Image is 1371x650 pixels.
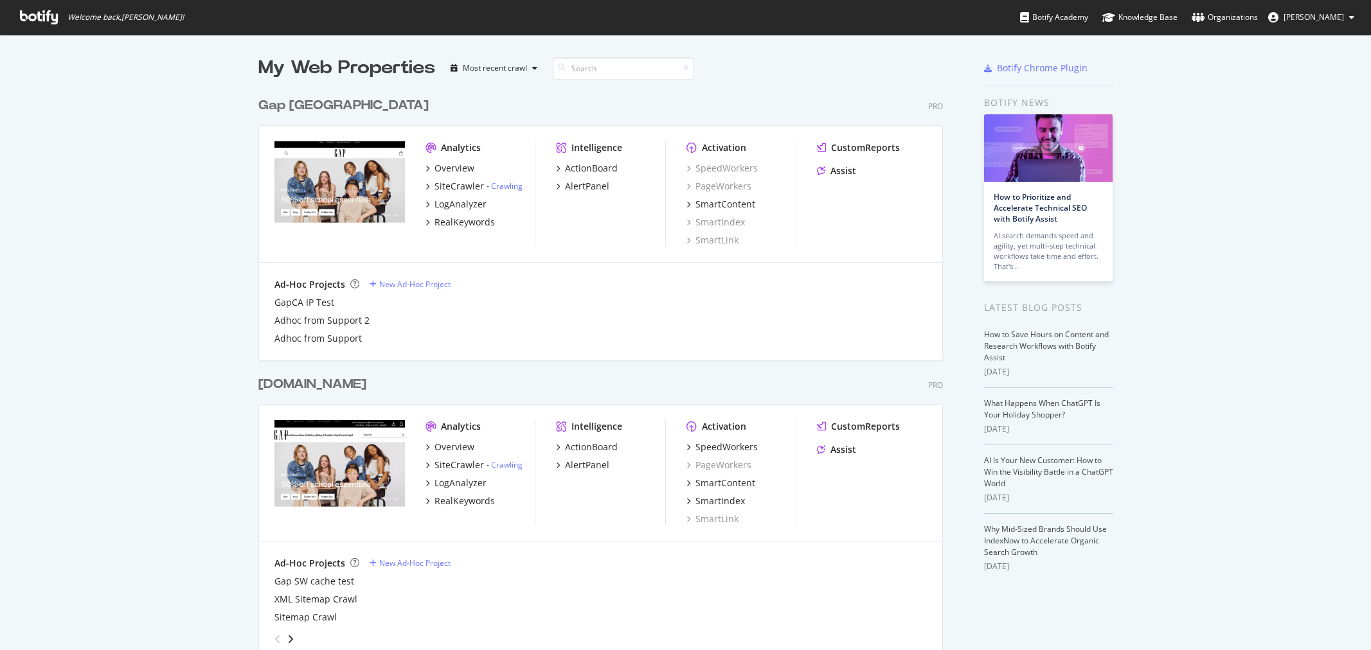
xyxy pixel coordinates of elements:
[817,443,856,456] a: Assist
[997,62,1088,75] div: Botify Chrome Plugin
[435,162,474,175] div: Overview
[553,57,694,80] input: Search
[274,296,334,309] a: GapCA IP Test
[274,557,345,570] div: Ad-Hoc Projects
[426,162,474,175] a: Overview
[686,180,751,193] a: PageWorkers
[258,375,372,394] a: [DOMAIN_NAME]
[565,459,609,471] div: AlertPanel
[695,477,755,489] div: SmartContent
[274,332,362,345] a: Adhoc from Support
[928,101,943,112] div: Pro
[984,561,1113,572] div: [DATE]
[1020,11,1088,24] div: Botify Academy
[491,459,523,470] a: Crawling
[445,58,542,78] button: Most recent crawl
[695,441,758,453] div: SpeedWorkers
[487,180,523,191] div: -
[695,495,745,507] div: SmartIndex
[435,477,487,489] div: LogAnalyzer
[686,216,745,229] a: SmartIndex
[435,216,495,229] div: RealKeywords
[274,575,354,588] a: Gap SW cache test
[984,96,1113,110] div: Botify news
[984,366,1113,378] div: [DATE]
[817,420,900,433] a: CustomReports
[994,191,1087,224] a: How to Prioritize and Accelerate Technical SEO with Botify Assist
[984,329,1109,363] a: How to Save Hours on Content and Research Workflows with Botify Assist
[556,441,618,453] a: ActionBoard
[817,141,900,154] a: CustomReports
[556,162,618,175] a: ActionBoard
[686,441,758,453] a: SpeedWorkers
[984,423,1113,435] div: [DATE]
[984,523,1107,558] a: Why Mid-Sized Brands Should Use IndexNow to Accelerate Organic Search Growth
[984,455,1113,489] a: AI Is Your New Customer: How to Win the Visibility Battle in a ChatGPT World
[435,180,484,193] div: SiteCrawler
[831,141,900,154] div: CustomReports
[565,441,618,453] div: ActionBoard
[686,234,739,247] a: SmartLink
[379,279,451,290] div: New Ad-Hoc Project
[702,141,746,154] div: Activation
[702,420,746,433] div: Activation
[984,398,1100,420] a: What Happens When ChatGPT Is Your Holiday Shopper?
[258,375,366,394] div: [DOMAIN_NAME]
[274,611,337,624] a: Sitemap Crawl
[67,12,184,22] span: Welcome back, [PERSON_NAME] !
[686,162,758,175] a: SpeedWorkers
[441,420,481,433] div: Analytics
[984,114,1113,182] img: How to Prioritize and Accelerate Technical SEO with Botify Assist
[426,441,474,453] a: Overview
[830,164,856,177] div: Assist
[491,180,523,191] a: Crawling
[984,492,1113,504] div: [DATE]
[1102,11,1178,24] div: Knowledge Base
[686,198,755,211] a: SmartContent
[686,459,751,471] a: PageWorkers
[426,459,523,471] a: SiteCrawler- Crawling
[994,231,1103,272] div: AI search demands speed and agility, yet multi-step technical workflows take time and effort. Tha...
[565,180,609,193] div: AlertPanel
[686,477,755,489] a: SmartContent
[830,443,856,456] div: Assist
[274,314,370,327] a: Adhoc from Support 2
[258,55,435,81] div: My Web Properties
[274,141,405,245] img: Gapcanada.ca
[258,96,429,115] div: Gap [GEOGRAPHIC_DATA]
[556,180,609,193] a: AlertPanel
[817,164,856,177] a: Assist
[286,633,295,646] div: angle-right
[928,380,943,391] div: Pro
[1192,11,1258,24] div: Organizations
[258,96,434,115] a: Gap [GEOGRAPHIC_DATA]
[426,477,487,489] a: LogAnalyzer
[269,629,286,649] div: angle-left
[441,141,481,154] div: Analytics
[370,558,451,568] a: New Ad-Hoc Project
[435,441,474,453] div: Overview
[463,64,527,72] div: Most recent crawl
[571,420,622,433] div: Intelligence
[686,495,745,507] a: SmartIndex
[426,495,495,507] a: RealKeywords
[274,593,357,606] a: XML Sitemap Crawl
[565,162,618,175] div: ActionBoard
[435,495,495,507] div: RealKeywords
[686,513,739,525] a: SmartLink
[274,420,405,524] img: Gap.com
[370,279,451,290] a: New Ad-Hoc Project
[274,278,345,291] div: Ad-Hoc Projects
